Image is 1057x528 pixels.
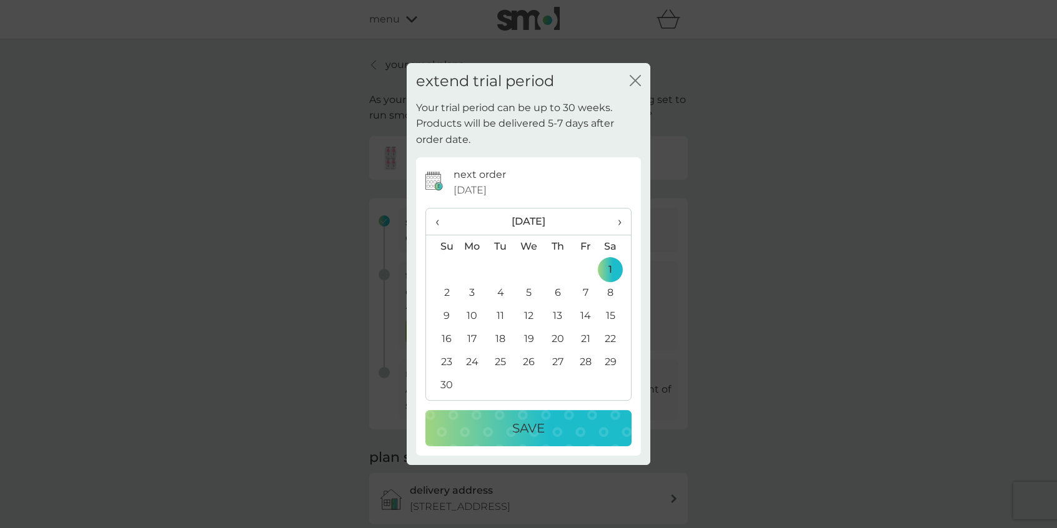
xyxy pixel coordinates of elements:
[515,281,543,305] td: 5
[572,351,600,374] td: 28
[426,305,458,328] td: 9
[454,182,487,198] span: [DATE]
[515,235,543,258] th: We
[487,328,515,351] td: 18
[630,75,641,88] button: close
[487,305,515,328] td: 11
[572,305,600,328] td: 14
[487,281,515,305] td: 4
[572,328,600,351] td: 21
[600,258,631,281] td: 1
[600,351,631,374] td: 29
[458,351,487,374] td: 24
[416,100,641,148] p: Your trial period can be up to 30 weeks. Products will be delivered 5-7 days after order date.
[458,208,600,235] th: [DATE]
[435,208,449,235] span: ‹
[600,281,631,305] td: 8
[487,351,515,374] td: 25
[600,235,631,258] th: Sa
[572,281,600,305] td: 7
[543,328,572,351] td: 20
[425,410,632,446] button: Save
[458,281,487,305] td: 3
[416,72,554,90] h2: extend trial period
[458,328,487,351] td: 17
[543,281,572,305] td: 6
[458,235,487,258] th: Mo
[426,328,458,351] td: 16
[487,235,515,258] th: Tu
[515,305,543,328] td: 12
[454,167,506,183] p: next order
[600,305,631,328] td: 15
[515,328,543,351] td: 19
[426,351,458,374] td: 23
[426,235,458,258] th: Su
[512,418,545,438] p: Save
[600,328,631,351] td: 22
[426,374,458,397] td: 30
[609,208,622,235] span: ›
[515,351,543,374] td: 26
[543,235,572,258] th: Th
[572,235,600,258] th: Fr
[458,305,487,328] td: 10
[543,351,572,374] td: 27
[426,281,458,305] td: 2
[543,305,572,328] td: 13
